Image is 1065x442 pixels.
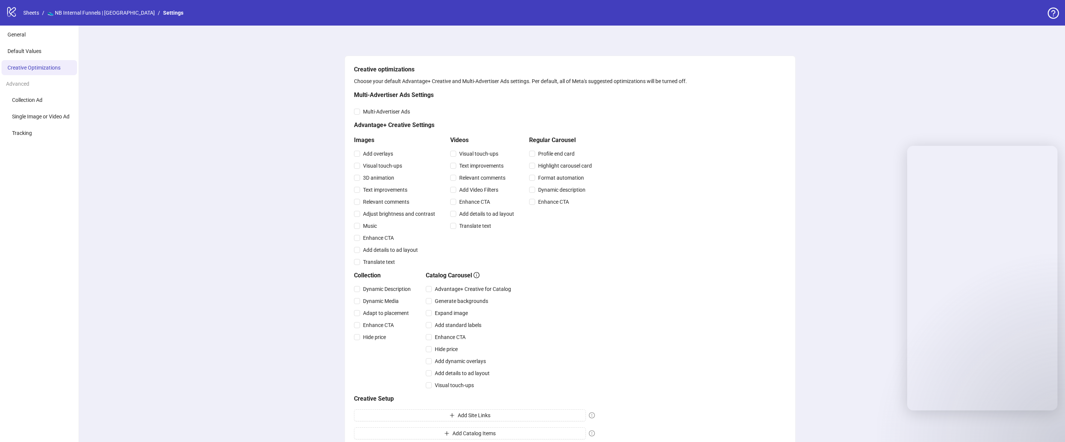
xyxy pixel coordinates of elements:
li: / [42,9,44,17]
span: Add Video Filters [456,186,501,194]
span: General [8,32,26,38]
span: Visual touch-ups [360,162,405,170]
span: Hide price [360,333,389,341]
h5: Advantage+ Creative Settings [354,121,595,130]
span: Translate text [456,222,494,230]
span: plus [444,431,449,436]
span: Advantage+ Creative for Catalog [432,285,514,293]
a: Settings [162,9,185,17]
span: Highlight carousel card [535,162,595,170]
span: Hide price [432,345,461,353]
span: Format automation [535,174,587,182]
span: Enhance CTA [360,234,397,242]
a: Sheets [22,9,41,17]
span: Default Values [8,48,41,54]
span: Enhance CTA [456,198,493,206]
span: Enhance CTA [535,198,572,206]
span: exclamation-circle [589,430,595,436]
h5: Creative Setup [354,394,595,403]
span: Adapt to placement [360,309,412,317]
span: Relevant comments [360,198,412,206]
span: Adjust brightness and contrast [360,210,438,218]
span: Dynamic Media [360,297,402,305]
h5: Catalog Carousel [426,271,514,280]
span: Add details to ad layout [432,369,493,377]
span: Add Site Links [458,412,490,418]
span: question-circle [1048,8,1059,19]
h5: Videos [450,136,517,145]
span: Dynamic description [535,186,588,194]
span: Text improvements [456,162,507,170]
span: Profile end card [535,150,578,158]
span: Expand image [432,309,471,317]
span: exclamation-circle [589,412,595,418]
span: plus [449,413,455,418]
span: Collection Ad [12,97,42,103]
iframe: Intercom live chat [907,146,1057,410]
span: Enhance CTA [432,333,469,341]
h5: Images [354,136,438,145]
span: info-circle [474,272,480,278]
span: Visual touch-ups [456,150,501,158]
span: Enhance CTA [360,321,397,329]
h5: Multi-Advertiser Ads Settings [354,91,595,100]
span: Multi-Advertiser Ads [360,107,413,116]
span: Music [360,222,380,230]
button: Add Catalog Items [354,427,586,439]
span: Add overlays [360,150,396,158]
span: Generate backgrounds [432,297,491,305]
span: Tracking [12,130,32,136]
span: Translate text [360,258,398,266]
span: Add details to ad layout [360,246,421,254]
iframe: Intercom live chat [1039,416,1057,434]
h5: Creative optimizations [354,65,786,74]
span: Add dynamic overlays [432,357,489,365]
span: Add standard labels [432,321,484,329]
span: Text improvements [360,186,410,194]
span: Dynamic Description [360,285,414,293]
span: Add Catalog Items [452,430,496,436]
button: Add Site Links [354,409,586,421]
h5: Collection [354,271,414,280]
span: 3D animation [360,174,397,182]
li: / [158,9,160,17]
span: Visual touch-ups [432,381,477,389]
h5: Regular Carousel [529,136,595,145]
span: Add details to ad layout [456,210,517,218]
div: Choose your default Advantage+ Creative and Multi-Advertiser Ads settings. Per default, all of Me... [354,77,786,85]
a: 👟 NB Internal Funnels | [GEOGRAPHIC_DATA] [46,9,156,17]
span: Relevant comments [456,174,508,182]
span: Single Image or Video Ad [12,114,70,120]
span: Creative Optimizations [8,65,61,71]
